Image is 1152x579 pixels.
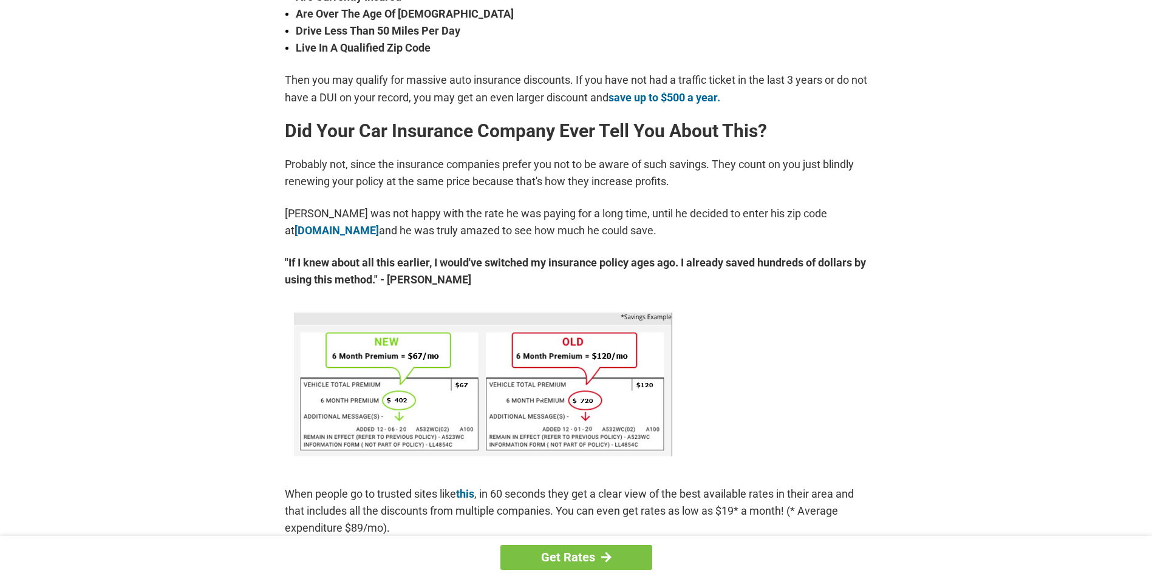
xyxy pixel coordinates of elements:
[296,5,868,22] strong: Are Over The Age Of [DEMOGRAPHIC_DATA]
[285,486,868,537] p: When people go to trusted sites like , in 60 seconds they get a clear view of the best available ...
[456,487,474,500] a: this
[296,39,868,56] strong: Live In A Qualified Zip Code
[500,545,652,570] a: Get Rates
[285,205,868,239] p: [PERSON_NAME] was not happy with the rate he was paying for a long time, until he decided to ente...
[285,72,868,106] p: Then you may qualify for massive auto insurance discounts. If you have not had a traffic ticket i...
[285,156,868,190] p: Probably not, since the insurance companies prefer you not to be aware of such savings. They coun...
[285,121,868,141] h2: Did Your Car Insurance Company Ever Tell You About This?
[296,22,868,39] strong: Drive Less Than 50 Miles Per Day
[295,224,379,237] a: [DOMAIN_NAME]
[294,313,672,456] img: savings
[285,254,868,288] strong: "If I knew about all this earlier, I would've switched my insurance policy ages ago. I already sa...
[608,91,720,104] a: save up to $500 a year.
